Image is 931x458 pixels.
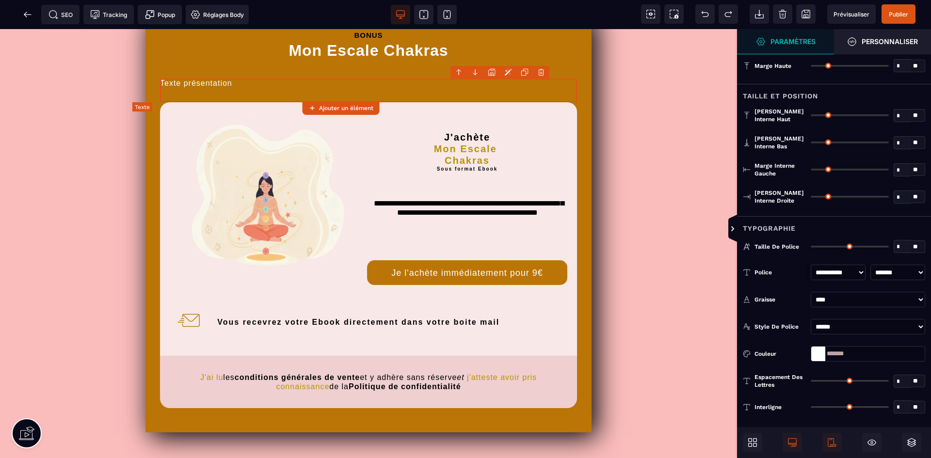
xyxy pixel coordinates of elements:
[319,105,373,111] strong: Ajouter un élément
[743,433,762,452] span: Ouvrir les blocs
[834,29,931,54] span: Ouvrir le gestionnaire de styles
[41,5,80,24] span: Métadata SEO
[186,5,249,24] span: Favicon
[822,433,842,452] span: Afficher le mobile
[177,279,201,303] img: 2ad356435267d6424ff9d7e891453a0c_lettre_small.png
[367,137,567,143] h2: Sous format Ebook
[773,4,792,24] span: Nettoyage
[737,215,747,244] span: Afficher les vues
[695,4,715,24] span: Défaire
[349,353,461,362] b: Politique de confidentialité
[754,62,791,70] span: Marge haute
[889,11,908,18] span: Publier
[754,349,806,359] div: Couleur
[145,10,175,19] span: Popup
[882,4,915,24] span: Enregistrer le contenu
[754,322,806,332] div: Style de police
[414,5,433,24] span: Voir tablette
[754,268,806,277] div: Police
[457,344,464,352] i: et
[754,243,799,251] span: Taille de police
[83,5,134,24] span: Code de suivi
[754,189,806,205] span: [PERSON_NAME] interne droite
[160,11,577,49] h1: Mon Escale Chakras
[191,10,244,19] span: Réglages Body
[737,29,834,54] span: Ouvrir le gestionnaire de styles
[754,162,806,177] span: Marge interne gauche
[367,80,567,114] h2: J'achète
[217,287,570,298] div: Vous recevrez votre Ebook directement dans votre boite mail
[754,108,806,123] span: [PERSON_NAME] interne haut
[754,373,806,389] span: Espacement des lettres
[391,5,410,24] span: Voir bureau
[754,425,806,444] div: Décoration du texte
[834,11,869,18] span: Prévisualiser
[18,5,37,24] span: Retour
[754,295,806,304] div: Graisse
[90,10,127,19] span: Tracking
[796,4,816,24] span: Enregistrer
[770,38,816,45] strong: Paramètres
[160,49,577,73] text: Texte présentation
[367,231,567,256] button: Je l'achète immédiatement pour 9€
[737,216,931,234] div: Typographie
[138,5,182,24] span: Créer une alerte modale
[235,344,360,352] b: conditions générales de vente
[719,4,738,24] span: Rétablir
[437,5,457,24] span: Voir mobile
[302,101,379,115] button: Ajouter un élément
[48,10,73,19] span: SEO
[754,403,782,411] span: Interligne
[862,38,918,45] strong: Personnaliser
[783,433,802,452] span: Afficher le desktop
[754,135,806,150] span: [PERSON_NAME] interne bas
[827,4,876,24] span: Aperçu
[862,433,882,452] span: Masquer le bloc
[177,80,353,256] img: e8aae7a00ec3fbfc04a3b095994582f7_Generated_Image_c2jspac2jspac2js.png
[737,84,931,102] div: Taille et position
[664,4,684,24] span: Capture d'écran
[750,4,769,24] span: Importer
[641,4,660,24] span: Voir les composants
[175,341,562,364] text: les et y adhère sans réserve de la
[902,433,921,452] span: Ouvrir les calques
